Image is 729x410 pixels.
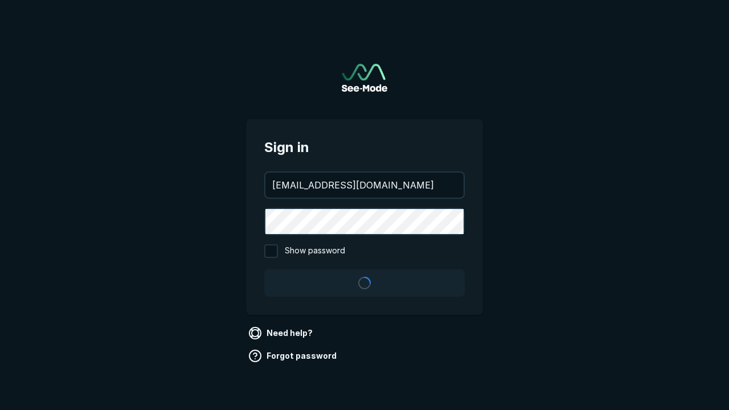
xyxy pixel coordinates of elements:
a: Go to sign in [342,64,387,92]
a: Need help? [246,324,317,342]
img: See-Mode Logo [342,64,387,92]
a: Forgot password [246,347,341,365]
input: your@email.com [265,173,464,198]
span: Show password [285,244,345,258]
span: Sign in [264,137,465,158]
